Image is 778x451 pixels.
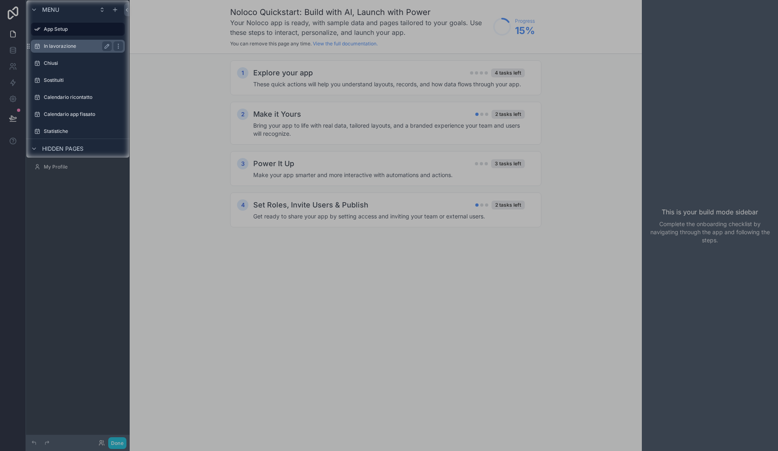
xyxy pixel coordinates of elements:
[44,60,123,66] label: Chiusi
[42,6,59,14] span: Menu
[31,40,125,53] a: In lavorazione
[44,43,109,49] label: In lavorazione
[31,23,125,36] a: App Setup
[31,91,125,104] a: Calendario ricontatto
[44,26,120,32] label: App Setup
[44,111,123,118] label: Calendario app fissato
[31,57,125,70] a: Chiusi
[44,128,123,135] label: Statistiche
[42,145,83,153] span: Hidden pages
[44,94,123,100] label: Calendario ricontatto
[31,74,125,87] a: Sostituiti
[44,77,123,83] label: Sostituiti
[31,125,125,138] a: Statistiche
[31,108,125,121] a: Calendario app fissato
